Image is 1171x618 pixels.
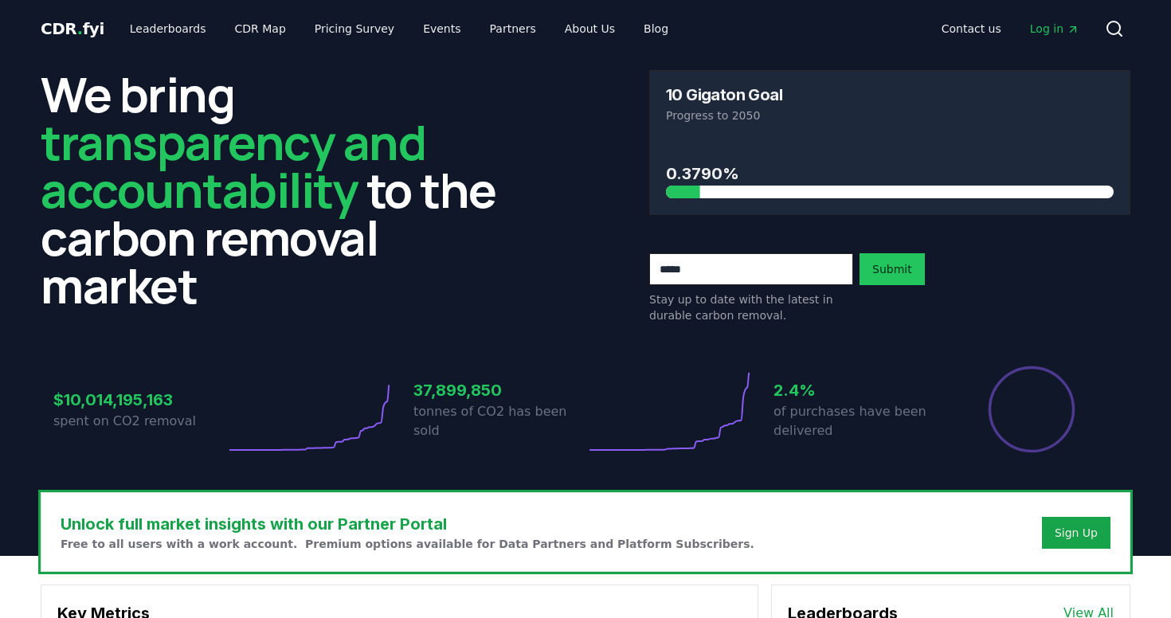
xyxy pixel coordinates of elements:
[666,87,782,103] h3: 10 Gigaton Goal
[773,402,946,440] p: of purchases have been delivered
[1042,517,1110,549] button: Sign Up
[552,14,628,43] a: About Us
[477,14,549,43] a: Partners
[929,14,1014,43] a: Contact us
[53,412,225,431] p: spent on CO2 removal
[77,19,83,38] span: .
[117,14,219,43] a: Leaderboards
[41,19,104,38] span: CDR fyi
[413,402,585,440] p: tonnes of CO2 has been sold
[666,162,1114,186] h3: 0.3790%
[987,365,1076,454] div: Percentage of sales delivered
[302,14,407,43] a: Pricing Survey
[860,253,925,285] button: Submit
[1055,525,1098,541] a: Sign Up
[222,14,299,43] a: CDR Map
[1017,14,1092,43] a: Log in
[413,378,585,402] h3: 37,899,850
[649,291,853,323] p: Stay up to date with the latest in durable carbon removal.
[773,378,946,402] h3: 2.4%
[41,109,425,222] span: transparency and accountability
[41,70,522,309] h2: We bring to the carbon removal market
[61,512,754,536] h3: Unlock full market insights with our Partner Portal
[666,108,1114,123] p: Progress to 2050
[410,14,473,43] a: Events
[117,14,681,43] nav: Main
[61,536,754,552] p: Free to all users with a work account. Premium options available for Data Partners and Platform S...
[53,388,225,412] h3: $10,014,195,163
[929,14,1092,43] nav: Main
[631,14,681,43] a: Blog
[41,18,104,40] a: CDR.fyi
[1030,21,1079,37] span: Log in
